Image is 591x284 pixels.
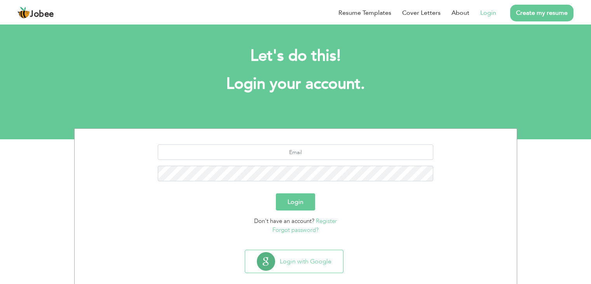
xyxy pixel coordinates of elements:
[402,8,441,18] a: Cover Letters
[17,7,30,19] img: jobee.io
[17,7,54,19] a: Jobee
[86,46,506,66] h2: Let's do this!
[245,250,343,273] button: Login with Google
[480,8,496,18] a: Login
[86,74,506,94] h1: Login your account.
[510,5,574,21] a: Create my resume
[338,8,391,18] a: Resume Templates
[276,193,315,210] button: Login
[254,217,314,225] span: Don't have an account?
[272,226,319,234] a: Forgot password?
[316,217,337,225] a: Register
[30,10,54,19] span: Jobee
[452,8,469,18] a: About
[158,144,433,160] input: Email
